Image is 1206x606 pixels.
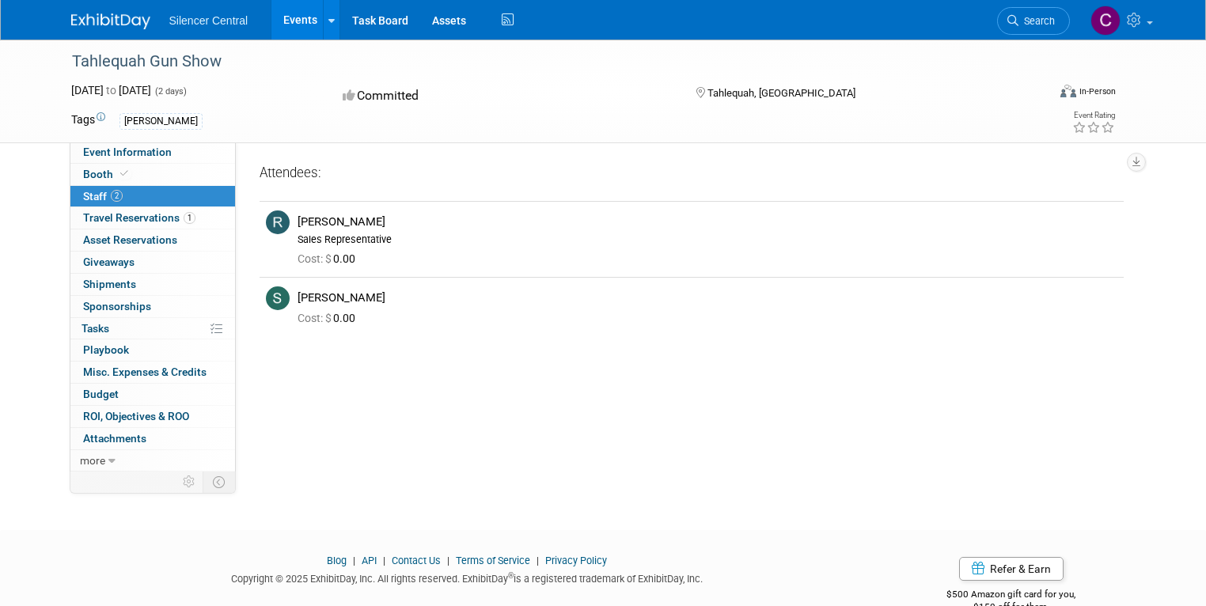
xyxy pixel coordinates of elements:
[169,14,248,27] span: Silencer Central
[298,214,1117,229] div: [PERSON_NAME]
[70,362,235,383] a: Misc. Expenses & Credits
[82,322,109,335] span: Tasks
[83,278,136,290] span: Shipments
[70,142,235,163] a: Event Information
[70,186,235,207] a: Staff2
[298,233,1117,246] div: Sales Representative
[298,312,333,324] span: Cost: $
[83,343,129,356] span: Playbook
[327,555,347,566] a: Blog
[71,568,863,586] div: Copyright © 2025 ExhibitDay, Inc. All rights reserved. ExhibitDay is a registered trademark of Ex...
[70,318,235,339] a: Tasks
[176,472,203,492] td: Personalize Event Tab Strip
[508,571,514,580] sup: ®
[203,472,235,492] td: Toggle Event Tabs
[298,290,1117,305] div: [PERSON_NAME]
[154,86,187,97] span: (2 days)
[443,555,453,566] span: |
[71,13,150,29] img: ExhibitDay
[111,190,123,202] span: 2
[298,252,333,265] span: Cost: $
[533,555,543,566] span: |
[70,296,235,317] a: Sponsorships
[119,113,203,130] div: [PERSON_NAME]
[997,7,1070,35] a: Search
[298,312,362,324] span: 0.00
[545,555,607,566] a: Privacy Policy
[83,388,119,400] span: Budget
[70,164,235,185] a: Booth
[120,169,128,178] i: Booth reservation complete
[70,274,235,295] a: Shipments
[83,365,207,378] span: Misc. Expenses & Credits
[338,82,670,110] div: Committed
[70,428,235,449] a: Attachments
[1079,85,1116,97] div: In-Person
[83,432,146,445] span: Attachments
[456,555,530,566] a: Terms of Service
[80,454,105,467] span: more
[70,450,235,472] a: more
[707,87,855,99] span: Tahlequah, [GEOGRAPHIC_DATA]
[298,252,362,265] span: 0.00
[83,211,195,224] span: Travel Reservations
[266,210,290,234] img: R.jpg
[260,164,1124,184] div: Attendees:
[961,82,1116,106] div: Event Format
[83,168,131,180] span: Booth
[1018,15,1055,27] span: Search
[104,84,119,97] span: to
[70,339,235,361] a: Playbook
[70,252,235,273] a: Giveaways
[379,555,389,566] span: |
[1060,85,1076,97] img: Format-Inperson.png
[70,406,235,427] a: ROI, Objectives & ROO
[959,557,1064,581] a: Refer & Earn
[1090,6,1121,36] img: Carin Froehlich
[70,384,235,405] a: Budget
[83,233,177,246] span: Asset Reservations
[184,212,195,224] span: 1
[83,256,135,268] span: Giveaways
[266,286,290,310] img: S.jpg
[83,300,151,312] span: Sponsorships
[71,112,105,130] td: Tags
[362,555,377,566] a: API
[349,555,359,566] span: |
[70,207,235,229] a: Travel Reservations1
[1072,112,1115,119] div: Event Rating
[66,47,1027,76] div: Tahlequah Gun Show
[83,146,172,158] span: Event Information
[392,555,441,566] a: Contact Us
[70,229,235,251] a: Asset Reservations
[83,190,123,203] span: Staff
[83,410,189,422] span: ROI, Objectives & ROO
[71,84,151,97] span: [DATE] [DATE]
